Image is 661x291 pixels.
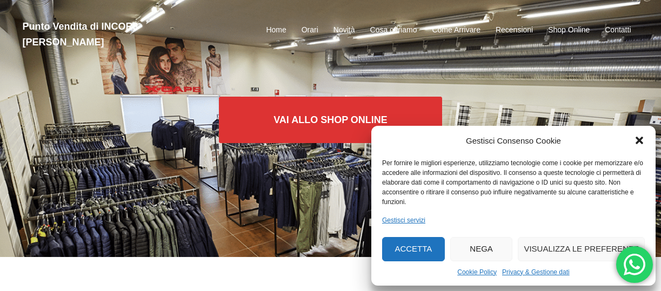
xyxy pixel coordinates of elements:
[457,267,497,278] a: Cookie Policy
[634,135,645,146] div: Chiudi la finestra di dialogo
[23,19,217,50] h2: Punto Vendita di INCOR3 [PERSON_NAME]
[382,237,445,261] button: Accetta
[605,24,631,37] a: Contatti
[432,24,480,37] a: Come Arrivare
[548,24,590,37] a: Shop Online
[333,24,355,37] a: Novità
[616,246,653,283] div: 'Hai
[370,24,417,37] a: Cosa offriamo
[518,237,645,261] button: Visualizza le preferenze
[219,97,442,143] a: Vai allo SHOP ONLINE
[496,24,533,37] a: Recensioni
[466,134,561,148] div: Gestisci Consenso Cookie
[266,24,286,37] a: Home
[382,215,425,226] a: Gestisci servizi
[302,24,318,37] a: Orari
[450,237,513,261] button: Nega
[382,158,644,207] div: Per fornire le migliori esperienze, utilizziamo tecnologie come i cookie per memorizzare e/o acce...
[502,267,570,278] a: Privacy & Gestione dati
